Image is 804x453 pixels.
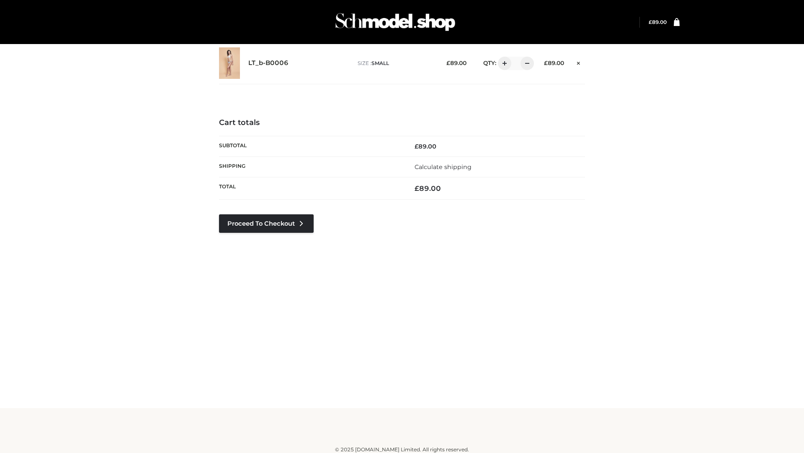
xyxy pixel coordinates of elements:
span: SMALL [371,60,389,66]
th: Shipping [219,156,402,177]
h4: Cart totals [219,118,585,128]
a: Proceed to Checkout [219,214,314,233]
span: £ [544,60,548,66]
th: Subtotal [219,136,402,156]
a: LT_b-B0006 [248,59,289,67]
a: £89.00 [649,19,667,25]
span: £ [415,184,419,193]
th: Total [219,177,402,200]
span: £ [415,143,418,150]
bdi: 89.00 [415,184,441,193]
div: QTY: [475,57,531,70]
img: Schmodel Admin 964 [332,5,458,39]
span: £ [649,19,652,25]
p: size : [358,60,433,67]
bdi: 89.00 [649,19,667,25]
a: Calculate shipping [415,163,472,171]
a: Remove this item [572,57,585,68]
bdi: 89.00 [446,60,466,66]
bdi: 89.00 [415,143,436,150]
bdi: 89.00 [544,60,564,66]
span: £ [446,60,450,66]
